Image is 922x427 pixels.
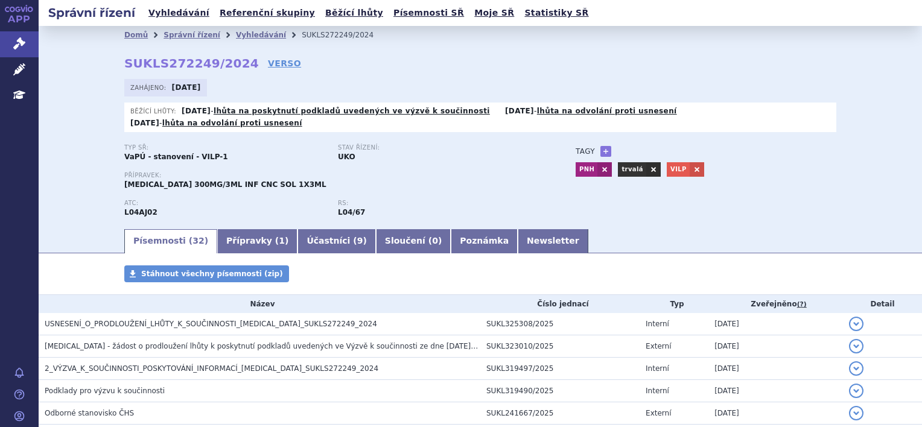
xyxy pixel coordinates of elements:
[130,118,302,128] p: -
[124,265,289,282] a: Stáhnout všechny písemnosti (zip)
[646,387,669,395] span: Interní
[45,342,600,350] span: Ultomiris - žádost o prodloužení lhůty k poskytnutí podkladů uvedených ve Výzvě k součinnosti ze ...
[849,384,863,398] button: detail
[236,31,286,39] a: Vyhledávání
[849,361,863,376] button: detail
[849,339,863,353] button: detail
[480,313,640,335] td: SUKL325308/2025
[145,5,213,21] a: Vyhledávání
[214,107,490,115] a: lhůta na poskytnutí podkladů uvedených ve výzvě k součinnosti
[39,4,145,21] h2: Správní řízení
[130,106,179,116] span: Běžící lhůty:
[45,364,378,373] span: 2_VÝZVA_K_SOUČINNOSTI_POSKYTOVÁNÍ_INFORMACÍ_ULTOMIRIS_SUKLS272249_2024
[130,83,168,92] span: Zahájeno:
[182,107,211,115] strong: [DATE]
[849,317,863,331] button: detail
[505,107,534,115] strong: [DATE]
[124,200,326,207] p: ATC:
[708,335,843,358] td: [DATE]
[646,364,669,373] span: Interní
[45,387,165,395] span: Podklady pro výzvu k součinnosti
[600,146,611,157] a: +
[141,270,283,278] span: Stáhnout všechny písemnosti (zip)
[338,144,539,151] p: Stav řízení:
[471,5,518,21] a: Moje SŘ
[480,358,640,380] td: SUKL319497/2025
[849,406,863,420] button: detail
[646,409,671,417] span: Externí
[518,229,588,253] a: Newsletter
[124,172,552,179] p: Přípravek:
[164,31,220,39] a: Správní řízení
[268,57,301,69] a: VERSO
[216,5,319,21] a: Referenční skupiny
[124,31,148,39] a: Domů
[451,229,518,253] a: Poznámka
[667,162,690,177] a: VILP
[646,342,671,350] span: Externí
[302,26,389,44] li: SUKLS272249/2024
[708,402,843,425] td: [DATE]
[338,208,365,217] strong: ravulizumab
[322,5,387,21] a: Běžící lhůty
[162,119,302,127] a: lhůta na odvolání proti usnesení
[39,295,480,313] th: Název
[640,295,708,313] th: Typ
[708,358,843,380] td: [DATE]
[124,229,217,253] a: Písemnosti (32)
[480,335,640,358] td: SUKL323010/2025
[843,295,922,313] th: Detail
[480,295,640,313] th: Číslo jednací
[708,380,843,402] td: [DATE]
[357,236,363,245] span: 9
[124,208,157,217] strong: RAVULIZUMAB
[432,236,438,245] span: 0
[172,83,201,92] strong: [DATE]
[297,229,375,253] a: Účastníci (9)
[480,402,640,425] td: SUKL241667/2025
[708,295,843,313] th: Zveřejněno
[576,162,597,177] a: PNH
[124,153,228,161] strong: VaPÚ - stanovení - VILP-1
[192,236,204,245] span: 32
[124,56,259,71] strong: SUKLS272249/2024
[338,153,355,161] strong: UKO
[521,5,592,21] a: Statistiky SŘ
[217,229,297,253] a: Přípravky (1)
[376,229,451,253] a: Sloučení (0)
[797,300,807,309] abbr: (?)
[505,106,677,116] p: -
[618,162,646,177] a: trvalá
[279,236,285,245] span: 1
[537,107,677,115] a: lhůta na odvolání proti usnesení
[708,313,843,335] td: [DATE]
[45,409,134,417] span: Odborné stanovisko ČHS
[390,5,468,21] a: Písemnosti SŘ
[576,144,595,159] h3: Tagy
[45,320,377,328] span: USNESENÍ_O_PRODLOUŽENÍ_LHŮTY_K_SOUČINNOSTI_ULTOMIRIS_SUKLS272249_2024
[130,119,159,127] strong: [DATE]
[124,144,326,151] p: Typ SŘ:
[182,106,490,116] p: -
[338,200,539,207] p: RS:
[124,180,326,189] span: [MEDICAL_DATA] 300MG/3ML INF CNC SOL 1X3ML
[646,320,669,328] span: Interní
[480,380,640,402] td: SUKL319490/2025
